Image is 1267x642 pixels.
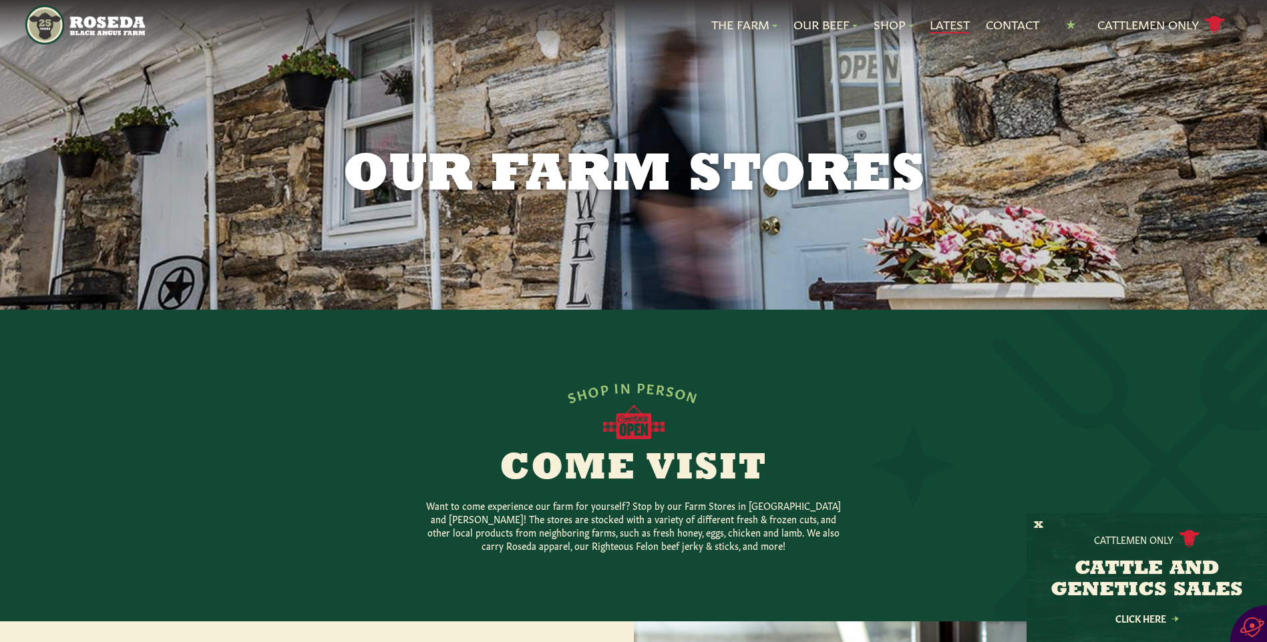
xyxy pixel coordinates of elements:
a: Click Here [1087,614,1207,623]
a: Our Beef [793,16,858,33]
p: Want to come experience our farm for yourself? Stop by our Farm Stores in [GEOGRAPHIC_DATA] and [... [420,499,848,552]
span: O [674,384,689,401]
span: N [620,379,632,394]
h2: Come Visit [377,450,890,488]
span: O [587,382,602,398]
h3: CATTLE AND GENETICS SALES [1043,559,1250,601]
a: Shop [874,16,914,33]
img: https://roseda.com/wp-content/uploads/2021/05/roseda-25-header.png [25,5,145,45]
span: P [599,380,610,396]
img: cattle-icon.svg [1179,530,1200,548]
span: S [566,388,578,404]
a: The Farm [711,16,777,33]
a: Cattlemen Only [1097,13,1226,37]
h1: Our Farm Stores [292,149,976,203]
span: I [614,380,620,395]
span: E [646,380,657,395]
p: Cattlemen Only [1094,533,1173,546]
a: Latest [930,16,970,33]
button: X [1034,519,1043,533]
span: N [685,387,701,404]
span: H [575,384,590,402]
div: SHOP IN PERSON [566,379,701,404]
a: Contact [986,16,1039,33]
span: P [637,379,647,394]
span: R [655,380,667,396]
span: S [665,382,677,398]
